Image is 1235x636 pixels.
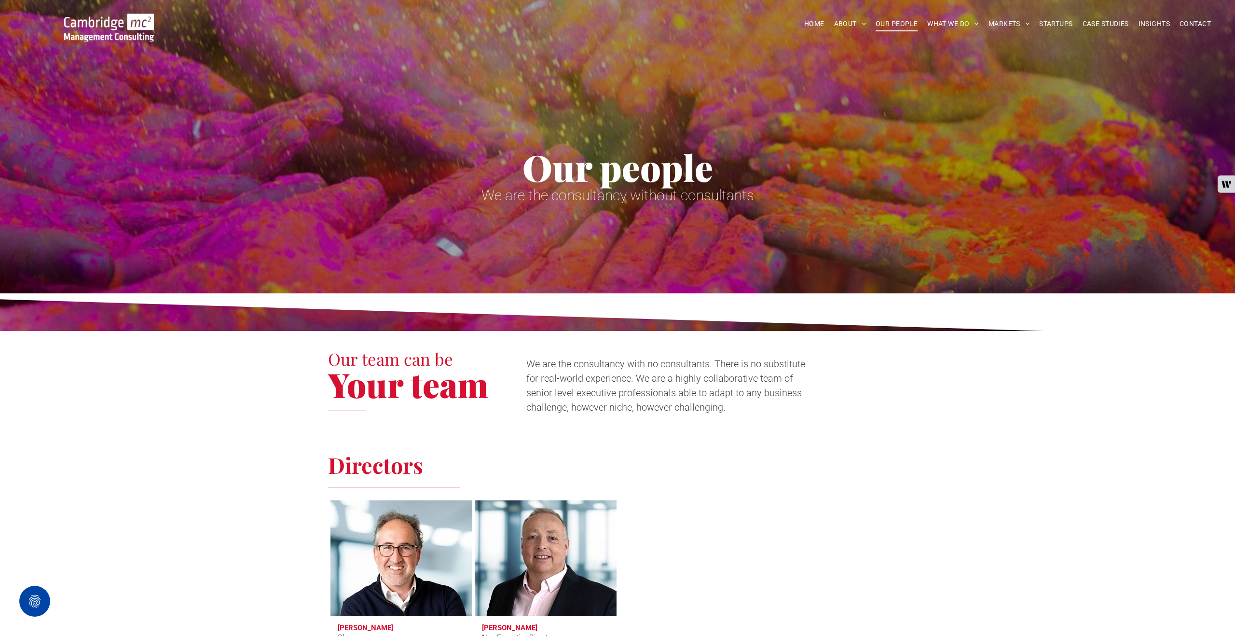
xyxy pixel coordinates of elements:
a: CONTACT [1175,16,1216,31]
h3: [PERSON_NAME] [338,623,393,632]
span: Our people [522,143,713,191]
span: Our team can be [328,347,453,370]
a: ABOUT [829,16,871,31]
span: We are the consultancy with no consultants. There is no substitute for real-world experience. We ... [526,358,805,413]
h3: [PERSON_NAME] [482,623,537,632]
span: Directors [328,450,423,479]
a: INSIGHTS [1134,16,1175,31]
span: Your team [328,361,488,407]
a: CASE STUDIES [1078,16,1134,31]
a: OUR PEOPLE [871,16,922,31]
span: We are the consultancy without consultants [481,187,754,204]
a: Your Business Transformed | Cambridge Management Consulting [64,15,154,25]
a: MARKETS [984,16,1034,31]
a: Tim Passingham | Chairman | Cambridge Management Consulting [330,500,472,616]
a: WHAT WE DO [922,16,984,31]
a: STARTUPS [1034,16,1077,31]
img: Go to Homepage [64,14,154,41]
a: HOME [799,16,829,31]
a: Richard Brown | Non-Executive Director | Cambridge Management Consulting [475,500,617,616]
